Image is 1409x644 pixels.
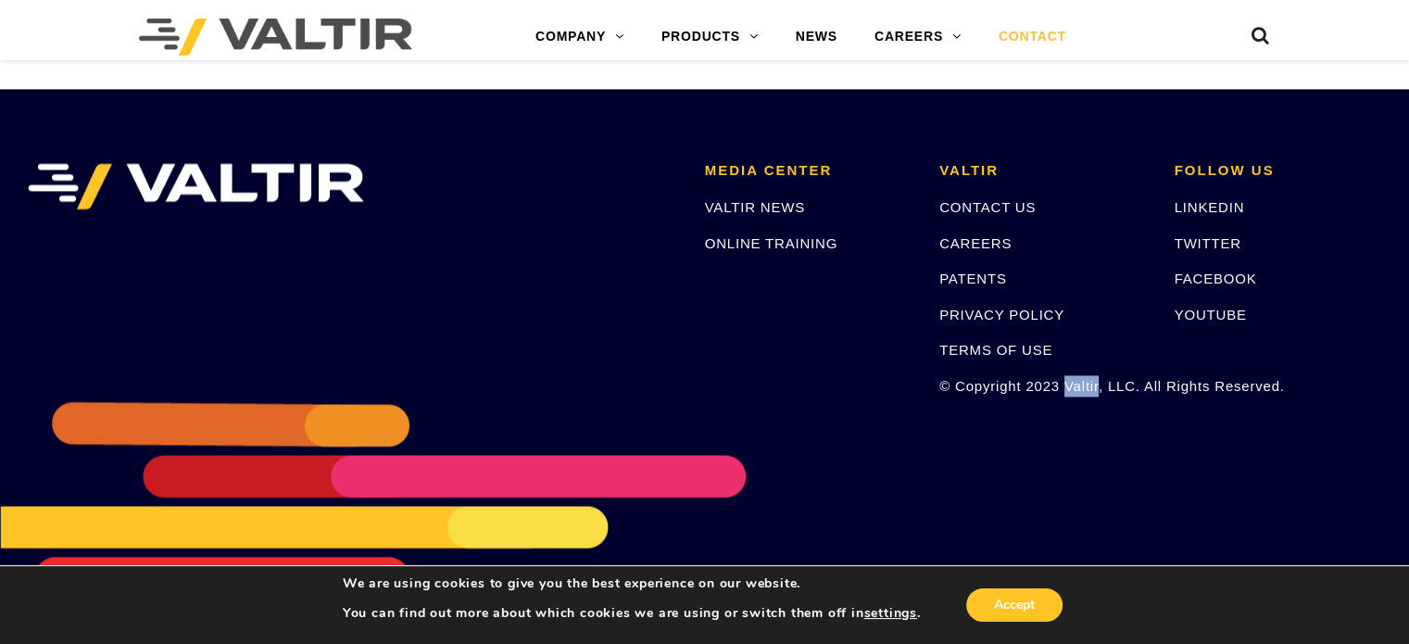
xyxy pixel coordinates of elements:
button: Accept [966,588,1063,622]
a: CONTACT [980,19,1085,56]
a: PRODUCTS [643,19,777,56]
img: VALTIR [28,163,364,209]
a: ONLINE TRAINING [705,235,837,251]
a: NEWS [777,19,856,56]
img: Valtir [139,19,412,56]
p: You can find out more about which cookies we are using or switch them off in . [343,605,921,622]
a: TWITTER [1175,235,1241,251]
a: CAREERS [856,19,980,56]
p: © Copyright 2023 Valtir, LLC. All Rights Reserved. [939,375,1146,397]
h2: FOLLOW US [1175,163,1381,179]
a: TERMS OF USE [939,342,1052,358]
a: CAREERS [939,235,1012,251]
a: PATENTS [939,271,1007,286]
a: COMPANY [517,19,643,56]
a: VALTIR NEWS [705,199,805,215]
a: CONTACT US [939,199,1036,215]
button: settings [863,605,916,622]
p: We are using cookies to give you the best experience on our website. [343,575,921,592]
a: LINKEDIN [1175,199,1245,215]
a: FACEBOOK [1175,271,1257,286]
h2: VALTIR [939,163,1146,179]
a: YOUTUBE [1175,307,1247,322]
h2: MEDIA CENTER [705,163,912,179]
a: PRIVACY POLICY [939,307,1064,322]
